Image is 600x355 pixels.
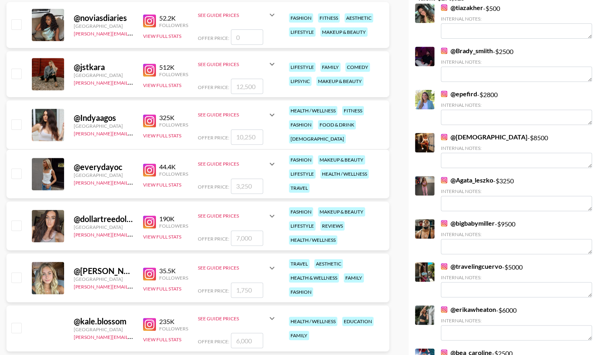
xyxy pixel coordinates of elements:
div: lifestyle [289,27,316,37]
div: - $ 500 [441,4,592,39]
div: [GEOGRAPHIC_DATA] [74,123,133,129]
div: See Guide Prices [198,105,277,125]
input: 6,000 [231,333,263,348]
a: @Agata_leszko [441,176,493,184]
div: comedy [345,62,370,72]
div: 52.2K [159,14,188,22]
input: 3,250 [231,179,263,194]
div: See Guide Prices [198,213,267,219]
img: Instagram [441,48,447,54]
div: health / wellness [289,106,337,115]
div: Internal Notes: [441,102,592,108]
div: 44.4K [159,163,188,171]
img: Instagram [441,263,447,270]
span: Offer Price: [198,84,229,90]
div: See Guide Prices [198,12,267,18]
div: health / wellness [289,235,337,245]
div: health & wellness [289,273,339,282]
div: - $ 2500 [441,47,592,82]
span: Offer Price: [198,236,229,242]
div: fashion [289,120,313,129]
img: Instagram [143,268,156,280]
div: See Guide Prices [198,154,277,174]
div: fashion [289,207,313,216]
button: View Full Stats [143,286,181,292]
div: - $ 9500 [441,219,592,254]
div: travel [289,183,309,193]
div: - $ 6000 [441,305,592,340]
img: Instagram [143,114,156,127]
div: [GEOGRAPHIC_DATA] [74,224,133,230]
div: health / wellness [320,169,369,179]
div: @ jstkara [74,62,133,72]
img: Instagram [143,15,156,27]
span: Offer Price: [198,35,229,41]
input: 10,250 [231,129,263,145]
div: Internal Notes: [441,318,592,324]
input: 12,500 [231,79,263,94]
div: Internal Notes: [441,16,592,22]
div: Followers [159,122,188,128]
div: See Guide Prices [198,316,267,322]
a: [PERSON_NAME][EMAIL_ADDRESS][DOMAIN_NAME] [74,230,193,238]
div: fashion [289,287,313,297]
div: [GEOGRAPHIC_DATA] [74,72,133,78]
a: @travelingcuervo [441,262,502,270]
div: See Guide Prices [198,5,277,25]
span: Offer Price: [198,184,229,190]
img: Instagram [143,216,156,228]
img: Instagram [143,64,156,77]
div: family [320,62,340,72]
div: See Guide Prices [198,61,267,67]
a: @erikawheaton [441,305,496,313]
div: @ noviasdiaries [74,13,133,23]
input: 0 [231,29,263,45]
div: @ Indyaagos [74,113,133,123]
div: makeup & beauty [320,27,367,37]
img: Instagram [143,318,156,331]
div: - $ 8500 [441,133,592,168]
a: [PERSON_NAME][EMAIL_ADDRESS][DOMAIN_NAME] [74,78,193,86]
div: @ everydayoc [74,162,133,172]
div: @ kale.blossom [74,316,133,326]
div: Followers [159,326,188,332]
button: View Full Stats [143,133,181,139]
div: family [344,273,364,282]
div: Followers [159,275,188,281]
div: See Guide Prices [198,265,267,271]
div: lifestyle [289,169,316,179]
div: - $ 3250 [441,176,592,211]
img: Instagram [441,306,447,313]
div: travel [289,259,309,268]
div: reviews [320,221,345,230]
div: [GEOGRAPHIC_DATA] [74,276,133,282]
div: education [342,317,374,326]
div: makeup & beauty [316,77,363,86]
a: [PERSON_NAME][EMAIL_ADDRESS][DOMAIN_NAME] [74,178,193,186]
input: 1,750 [231,282,263,298]
img: Instagram [441,177,447,183]
div: [DEMOGRAPHIC_DATA] [289,134,346,143]
a: [PERSON_NAME][EMAIL_ADDRESS][DOMAIN_NAME] [74,29,193,37]
div: Internal Notes: [441,274,592,280]
span: Offer Price: [198,338,229,345]
div: 512K [159,63,188,71]
div: @ dollartreedollie [74,214,133,224]
div: [GEOGRAPHIC_DATA] [74,326,133,332]
div: [GEOGRAPHIC_DATA] [74,172,133,178]
button: View Full Stats [143,82,181,88]
div: 190K [159,215,188,223]
img: Instagram [441,220,447,226]
button: View Full Stats [143,336,181,343]
button: View Full Stats [143,33,181,39]
div: [GEOGRAPHIC_DATA] [74,23,133,29]
div: 325K [159,114,188,122]
div: lifestyle [289,221,316,230]
div: fashion [289,13,313,23]
div: - $ 2800 [441,90,592,125]
div: See Guide Prices [198,161,267,167]
div: Internal Notes: [441,59,592,65]
a: [PERSON_NAME][EMAIL_ADDRESS][DOMAIN_NAME] [74,129,193,137]
input: 7,000 [231,230,263,246]
div: aesthetic [314,259,343,268]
